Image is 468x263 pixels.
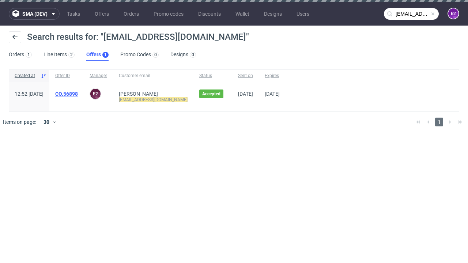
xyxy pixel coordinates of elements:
a: Tasks [63,8,84,20]
a: Promo codes [149,8,188,20]
span: [DATE] [265,91,280,97]
span: Created at [15,73,38,79]
span: Offer ID [55,73,78,79]
div: 0 [154,52,157,57]
a: Users [292,8,314,20]
a: Discounts [194,8,225,20]
span: Sent on [238,73,253,79]
a: Orders1 [9,49,32,61]
a: Line Items2 [44,49,75,61]
span: [DATE] [238,91,253,97]
a: Designs0 [170,49,196,61]
span: 12:52 [DATE] [15,91,44,97]
span: Expires [265,73,280,79]
figcaption: e2 [90,89,101,99]
span: Accepted [202,91,220,97]
button: sma (dev) [9,8,60,20]
span: Status [199,73,226,79]
figcaption: e2 [448,8,458,19]
span: sma (dev) [22,11,48,16]
a: Offers1 [86,49,109,61]
a: Offers [90,8,113,20]
span: Items on page: [3,118,36,126]
a: Wallet [231,8,254,20]
a: Orders [119,8,143,20]
span: Search results for: "[EMAIL_ADDRESS][DOMAIN_NAME]" [27,32,249,42]
div: 2 [70,52,73,57]
div: 0 [192,52,194,57]
a: Promo Codes0 [120,49,159,61]
a: CO.56898 [55,91,78,97]
mark: [EMAIL_ADDRESS][DOMAIN_NAME] [119,97,188,102]
a: [PERSON_NAME] [119,91,158,97]
div: 1 [104,52,107,57]
span: 1 [435,118,443,126]
div: 1 [27,52,30,57]
div: 30 [39,117,52,127]
a: Designs [260,8,286,20]
span: Customer email [119,73,188,79]
span: Manager [90,73,107,79]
